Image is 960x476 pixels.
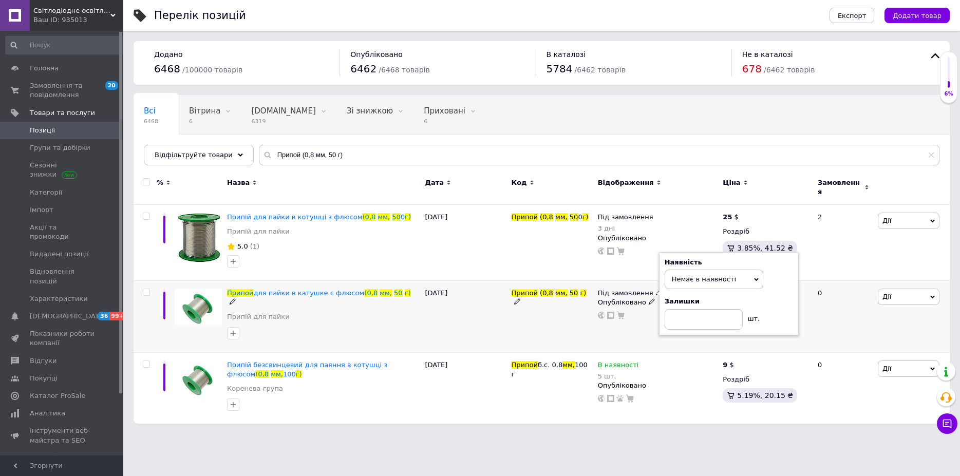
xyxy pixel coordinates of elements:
span: 50 [394,289,403,297]
span: Імпорт [30,205,53,215]
span: (0,8 [364,289,378,297]
span: мм, [271,370,283,378]
span: 0 [401,213,405,221]
span: Показники роботи компанії [30,329,95,348]
span: Код [512,178,527,187]
span: Відновлення позицій [30,267,95,285]
div: 0 [812,352,875,424]
span: % [157,178,163,187]
span: г) [405,289,411,297]
span: 100 [283,370,296,378]
span: Інструменти веб-майстра та SEO [30,426,95,445]
input: Пошук по назві позиції, артикулу і пошуковим запитам [259,145,939,165]
a: Припойдля пайки в катушке с флюсом(0,8мм,50г) [227,289,411,297]
span: Світлодіодне освітлення та радіокомпоненти [33,6,110,15]
div: Опубліковано [598,298,718,307]
span: мм, [380,289,392,297]
span: / 6462 товарів [764,66,815,74]
div: $ [723,213,739,222]
span: 50 [570,289,578,297]
span: 6 [424,118,465,125]
span: 20 [105,81,118,90]
span: Відгуки [30,356,57,366]
span: б.с. 0,8 [538,361,562,369]
span: Відображення [598,178,654,187]
span: Групи та добірки [30,143,90,153]
span: (0,8 [540,289,553,297]
span: Сезонні знижки [30,161,95,179]
a: Припій для пайки [227,227,290,236]
span: Припій безсвинцевий для паяння в котушці з флюсом [227,361,387,378]
span: 5.19%, 20.15 ₴ [737,391,793,399]
span: 50 [392,213,401,221]
span: Додати товар [893,12,942,20]
img: Припой для пайки в катушке с флюсом (0,8 мм, 50 г) [175,289,222,325]
div: Ваш ID: 935013 [33,15,123,25]
span: 6462 [350,63,377,75]
span: Додано [154,50,182,59]
span: мм, [555,289,568,297]
span: / 6468 товарів [379,66,429,74]
span: Не в каталозі [742,50,793,59]
div: Перелік позицій [154,10,246,21]
span: Приховані [424,106,465,116]
div: шт. [743,309,763,323]
span: 678 [742,63,762,75]
div: 3 дні [598,224,653,232]
div: Наявність [665,258,793,267]
span: [DEMOGRAPHIC_DATA] [30,312,106,321]
span: 6468 [154,63,180,75]
span: 100 г [512,361,588,378]
span: Управління сайтом [30,453,95,472]
span: Припой [512,289,538,297]
span: 36 [98,312,109,320]
span: Позиції [30,126,55,135]
a: Припій для пайки в котушці з флюсом(0,8мм,500г) [227,213,411,221]
span: Під замовлення [598,289,653,300]
span: Замовлення [818,178,862,197]
span: 6319 [251,118,315,125]
span: Вітрина [189,106,220,116]
div: $ [723,360,733,370]
span: Дії [882,217,891,224]
span: Опубліковані [144,145,197,155]
div: 0 [812,281,875,353]
span: Припій для пайки в котушці з флюсом [227,213,362,221]
span: Опубліковано [350,50,403,59]
div: Роздріб [723,375,809,384]
span: Дата [425,178,444,187]
a: Припій безсвинцевий для паяння в котушці з флюсом(0,8мм,100г) [227,361,387,378]
span: г) [296,370,302,378]
span: Категорії [30,188,62,197]
span: Припой [512,361,538,369]
b: 25 [723,213,732,221]
span: / 100000 товарів [182,66,242,74]
span: Ціна [723,178,740,187]
span: для пайки в катушке с флюсом [253,289,364,297]
span: В наявності [598,361,639,372]
span: Каталог ProSale [30,391,85,401]
div: [DATE] [422,205,509,281]
span: (0,8 [255,370,269,378]
a: Припій для пайки [227,312,290,321]
span: 5784 [547,63,573,75]
span: Товари та послуги [30,108,95,118]
b: 9 [723,361,727,369]
span: Видалені позиції [30,250,89,259]
span: Відфільтруйте товари [155,151,233,159]
span: г) [580,289,587,297]
div: 5 шт. [598,372,639,380]
div: [DATE] [422,352,509,424]
span: (0,8 [362,213,375,221]
span: 5.0 [237,242,248,250]
button: Додати товар [884,8,950,23]
span: Всі [144,106,156,116]
div: Опубліковано [598,234,718,243]
span: 3.85%, 41.52 ₴ [737,244,793,252]
span: В каталозі [547,50,586,59]
span: 50 [570,213,578,221]
div: 2 [812,205,875,281]
a: Коренева група [227,384,283,393]
span: Зі знижкою [347,106,393,116]
span: / 6462 товарів [575,66,626,74]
